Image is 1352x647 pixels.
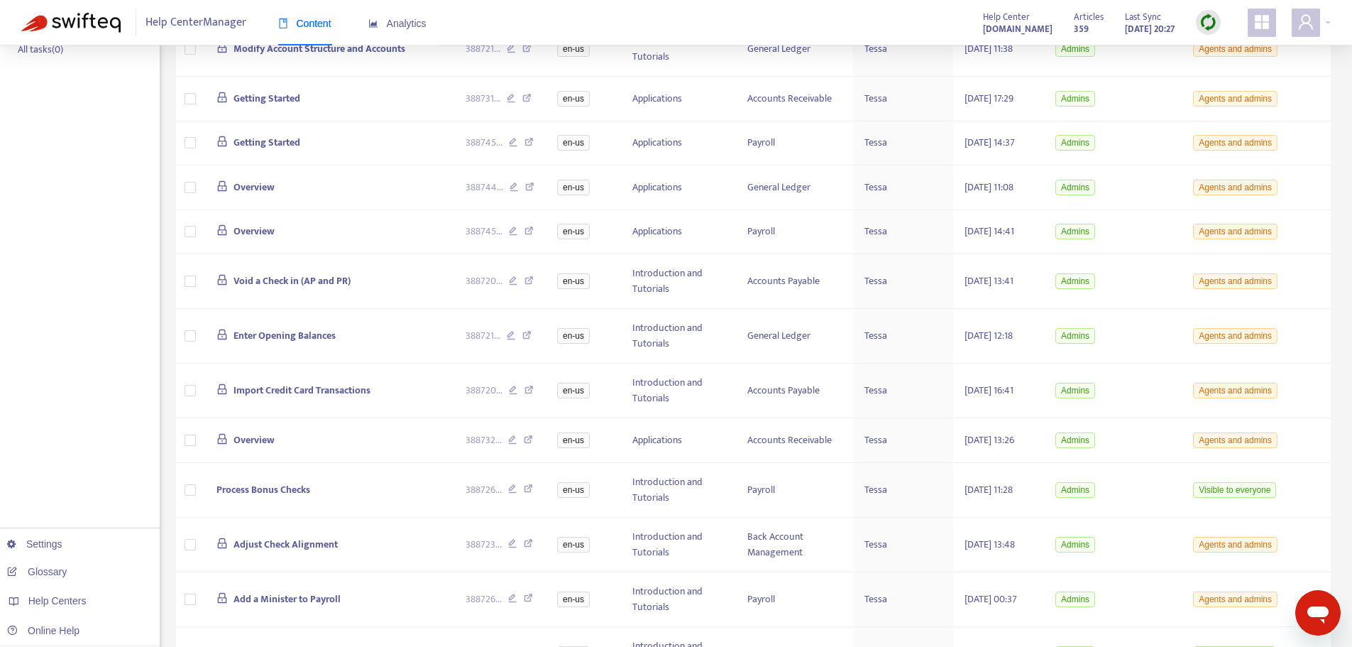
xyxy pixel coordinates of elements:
span: Admins [1055,592,1095,607]
span: 388721 ... [466,41,500,57]
span: Agents and admins [1193,328,1277,344]
td: Tessa [853,254,953,309]
span: Agents and admins [1193,383,1277,398]
td: Tessa [853,572,953,627]
span: Agents and admins [1193,91,1277,107]
span: 388745 ... [466,135,502,151]
span: Enter Opening Balances [233,327,336,344]
span: [DATE] 16:41 [964,382,1013,398]
span: Admins [1055,433,1095,448]
span: [DATE] 17:29 [964,90,1013,107]
span: Analytics [368,18,427,29]
span: Help Centers [28,595,87,607]
td: Introduction and Tutorials [621,364,737,418]
a: Online Help [7,625,79,636]
span: Agents and admins [1193,224,1277,239]
span: Admins [1055,537,1095,553]
span: Admins [1055,91,1095,107]
span: lock [216,433,228,445]
td: General Ledger [736,309,852,364]
a: [DOMAIN_NAME] [983,21,1053,37]
span: Overview [233,223,275,239]
td: Payroll [736,121,852,166]
span: Last Sync [1125,9,1161,25]
td: Tessa [853,418,953,463]
span: Admins [1055,482,1095,498]
span: 388726 ... [466,482,502,498]
span: 388720 ... [466,273,502,289]
span: en-us [557,537,590,553]
span: Agents and admins [1193,592,1277,607]
td: Applications [621,121,737,166]
span: lock [216,538,228,549]
span: Agents and admins [1193,433,1277,448]
td: Introduction and Tutorials [621,572,737,627]
span: Help Center [983,9,1030,25]
span: 388731 ... [466,91,500,107]
span: en-us [557,91,590,107]
span: lock [216,92,228,103]
span: en-us [557,592,590,607]
span: en-us [557,482,590,498]
span: Adjust Check Alignment [233,536,338,553]
span: Overview [233,432,275,448]
span: [DATE] 11:28 [964,482,1013,498]
a: Glossary [7,566,67,577]
span: [DATE] 14:41 [964,223,1014,239]
p: All tasks ( 0 ) [18,42,63,57]
span: 388726 ... [466,592,502,607]
span: en-us [557,383,590,398]
span: en-us [557,433,590,448]
span: [DATE] 13:48 [964,536,1015,553]
td: Tessa [853,309,953,364]
span: Getting Started [233,90,300,107]
span: [DATE] 13:41 [964,273,1013,289]
span: Import Credit Card Transactions [233,382,370,398]
span: Overview [233,179,275,195]
strong: 359 [1074,21,1089,37]
span: Agents and admins [1193,135,1277,151]
img: sync.dc5367851b00ba804db3.png [1199,13,1217,31]
span: lock [216,224,228,236]
span: en-us [557,180,590,195]
td: Payroll [736,463,852,518]
td: Tessa [853,121,953,166]
span: [DATE] 00:37 [964,591,1017,607]
span: 388721 ... [466,328,500,344]
span: en-us [557,273,590,289]
span: en-us [557,224,590,239]
span: lock [216,42,228,53]
td: General Ledger [736,22,852,77]
span: en-us [557,328,590,344]
td: Payroll [736,572,852,627]
span: 388745 ... [466,224,502,239]
a: Settings [7,538,62,550]
span: en-us [557,41,590,57]
span: lock [216,180,228,192]
td: Introduction and Tutorials [621,254,737,309]
td: Accounts Payable [736,254,852,309]
td: Accounts Receivable [736,418,852,463]
td: Introduction and Tutorials [621,463,737,518]
span: book [278,18,288,28]
span: Agents and admins [1193,41,1277,57]
span: Admins [1055,273,1095,289]
span: Help Center Manager [145,9,246,36]
span: Agents and admins [1193,537,1277,553]
span: 388723 ... [466,537,502,553]
span: user [1297,13,1314,31]
span: Articles [1074,9,1104,25]
span: lock [216,592,228,604]
span: lock [216,274,228,286]
td: Tessa [853,518,953,572]
td: Introduction and Tutorials [621,309,737,364]
td: Applications [621,418,737,463]
span: Admins [1055,135,1095,151]
span: area-chart [368,18,378,28]
span: Void a Check in (AP and PR) [233,273,351,289]
span: Admins [1055,41,1095,57]
span: 388720 ... [466,383,502,398]
span: [DATE] 13:26 [964,432,1014,448]
td: Accounts Payable [736,364,852,418]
